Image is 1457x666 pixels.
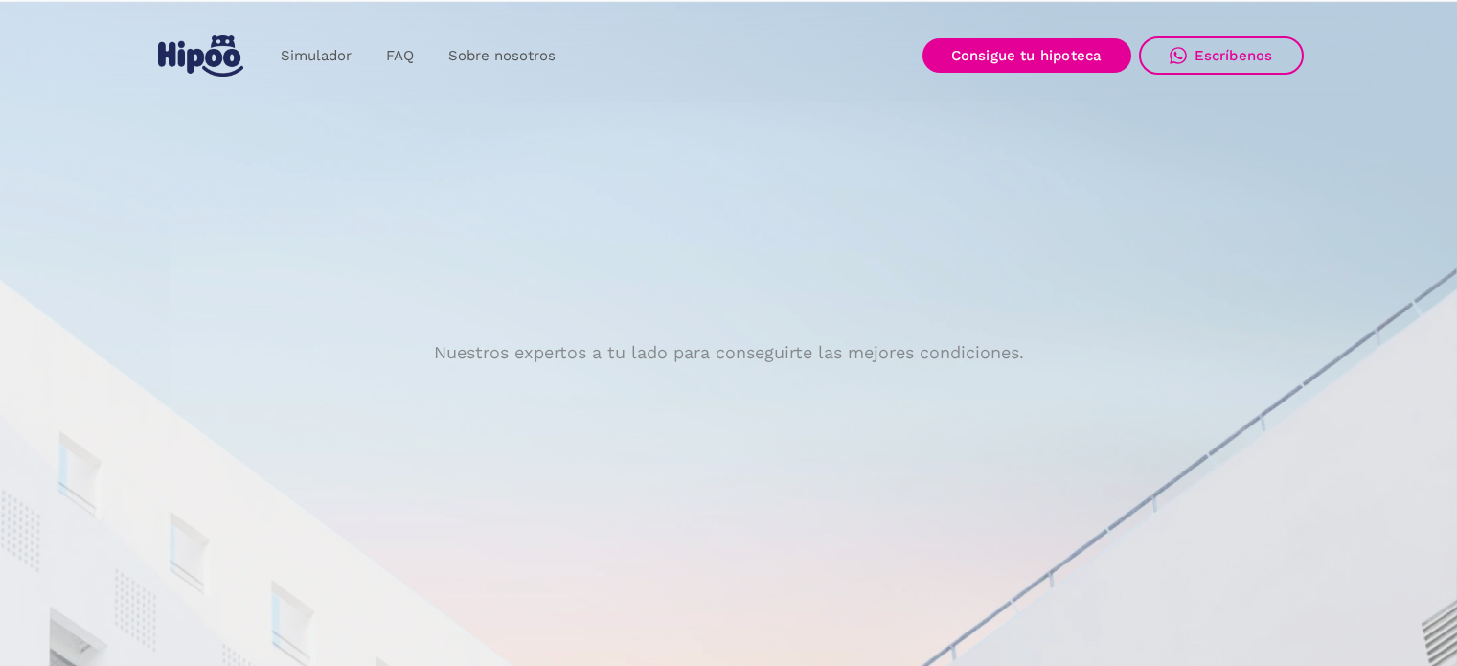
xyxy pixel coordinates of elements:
[263,37,369,75] a: Simulador
[369,37,431,75] a: FAQ
[434,345,1024,360] p: Nuestros expertos a tu lado para conseguirte las mejores condiciones.
[1139,36,1304,75] a: Escríbenos
[431,37,573,75] a: Sobre nosotros
[1195,47,1273,64] div: Escríbenos
[154,28,248,84] a: home
[922,38,1131,73] a: Consigue tu hipoteca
